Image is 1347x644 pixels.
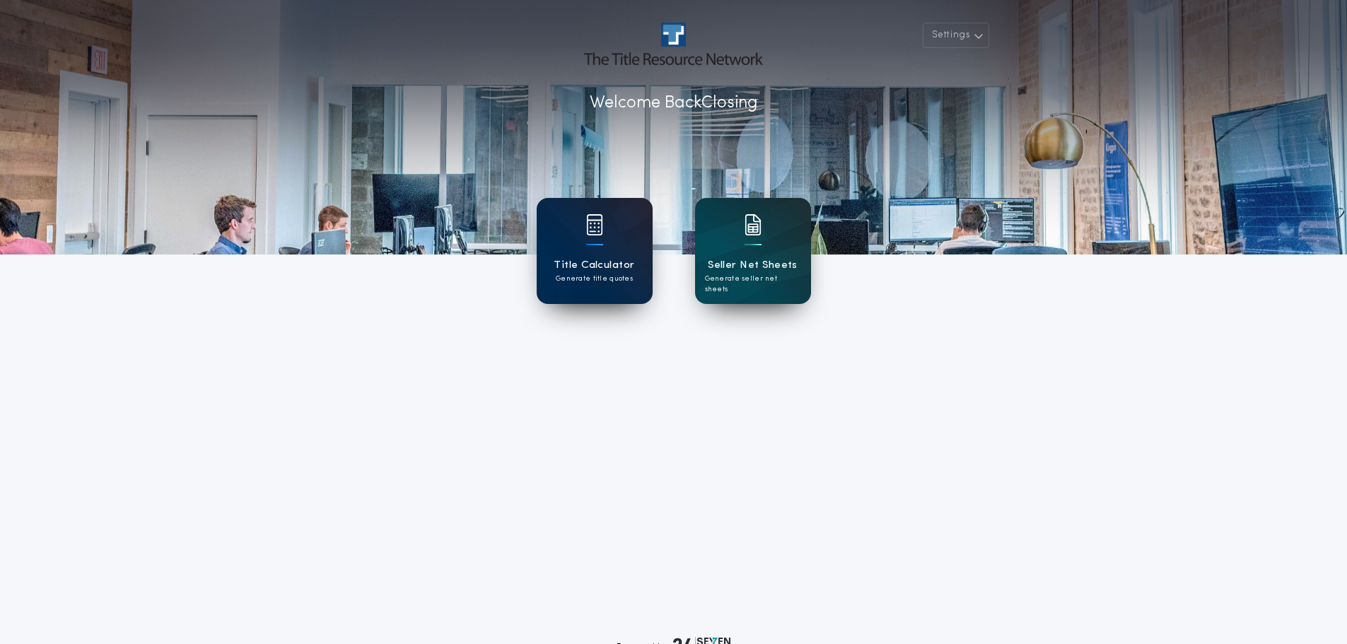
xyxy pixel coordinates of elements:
a: card iconTitle CalculatorGenerate title quotes [537,198,653,304]
img: card icon [745,214,762,235]
h1: Title Calculator [554,257,634,274]
p: Generate title quotes [556,274,633,284]
img: account-logo [584,23,762,65]
p: Welcome Back Closing [590,90,757,116]
button: Settings [923,23,989,48]
p: Generate seller net sheets [705,274,801,295]
img: card icon [586,214,603,235]
h1: Seller Net Sheets [708,257,798,274]
a: card iconSeller Net SheetsGenerate seller net sheets [695,198,811,304]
